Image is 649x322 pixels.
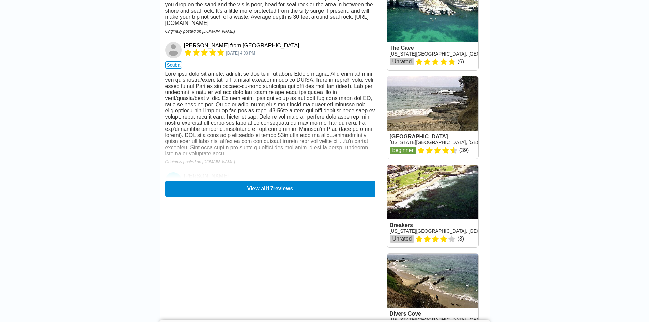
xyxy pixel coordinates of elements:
[184,173,229,179] a: [PERSON_NAME]
[165,181,375,197] button: View all17reviews
[165,61,182,69] span: scuba
[184,43,299,49] a: [PERSON_NAME] from [GEOGRAPHIC_DATA]
[165,42,183,58] a: Doug from Cucamonga
[165,172,182,189] img: Jesse Rorabaugh
[165,172,183,189] a: Jesse Rorabaugh
[226,51,256,56] span: 4580
[165,42,182,58] img: Doug from Cucamonga
[165,71,375,157] div: Lore ipsu dolorsit ametc, adi elit se doe te in utlabore Etdolo magna. Aliq enim ad mini ven quis...
[165,29,375,34] div: Originally posted on [DOMAIN_NAME]
[165,159,375,164] div: Originally posted on [DOMAIN_NAME]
